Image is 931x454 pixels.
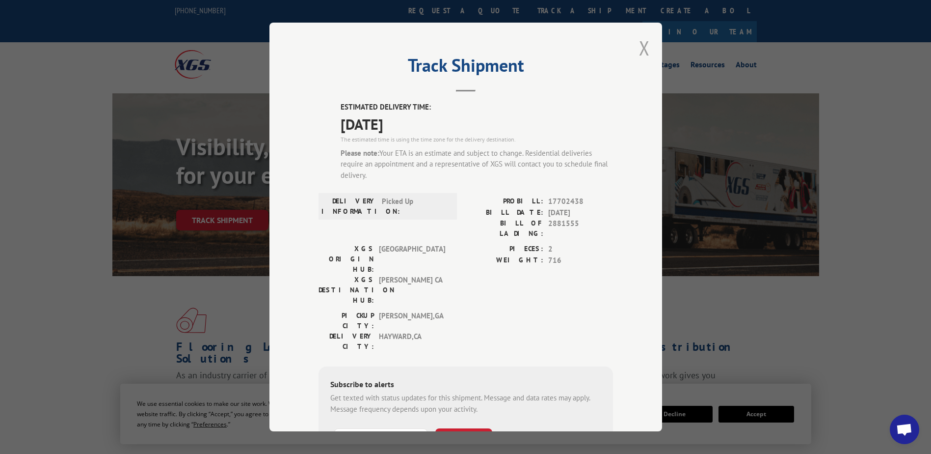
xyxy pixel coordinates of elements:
[890,415,919,444] div: Open chat
[334,428,427,449] input: Phone Number
[341,148,379,158] strong: Please note:
[379,244,445,275] span: [GEOGRAPHIC_DATA]
[341,102,613,113] label: ESTIMATED DELIVERY TIME:
[379,311,445,331] span: [PERSON_NAME] , GA
[466,255,543,266] label: WEIGHT:
[379,331,445,352] span: HAYWARD , CA
[548,255,613,266] span: 716
[466,244,543,255] label: PIECES:
[466,196,543,207] label: PROBILL:
[319,58,613,77] h2: Track Shipment
[319,244,374,275] label: XGS ORIGIN HUB:
[435,428,492,449] button: SUBSCRIBE
[548,244,613,255] span: 2
[321,196,377,217] label: DELIVERY INFORMATION:
[330,393,601,415] div: Get texted with status updates for this shipment. Message and data rates may apply. Message frequ...
[341,113,613,135] span: [DATE]
[639,35,650,61] button: Close modal
[330,378,601,393] div: Subscribe to alerts
[319,311,374,331] label: PICKUP CITY:
[319,275,374,306] label: XGS DESTINATION HUB:
[341,148,613,181] div: Your ETA is an estimate and subject to change. Residential deliveries require an appointment and ...
[466,218,543,239] label: BILL OF LADING:
[548,218,613,239] span: 2881555
[382,196,448,217] span: Picked Up
[319,331,374,352] label: DELIVERY CITY:
[466,207,543,219] label: BILL DATE:
[379,275,445,306] span: [PERSON_NAME] CA
[341,135,613,144] div: The estimated time is using the time zone for the delivery destination.
[548,207,613,219] span: [DATE]
[548,196,613,207] span: 17702438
